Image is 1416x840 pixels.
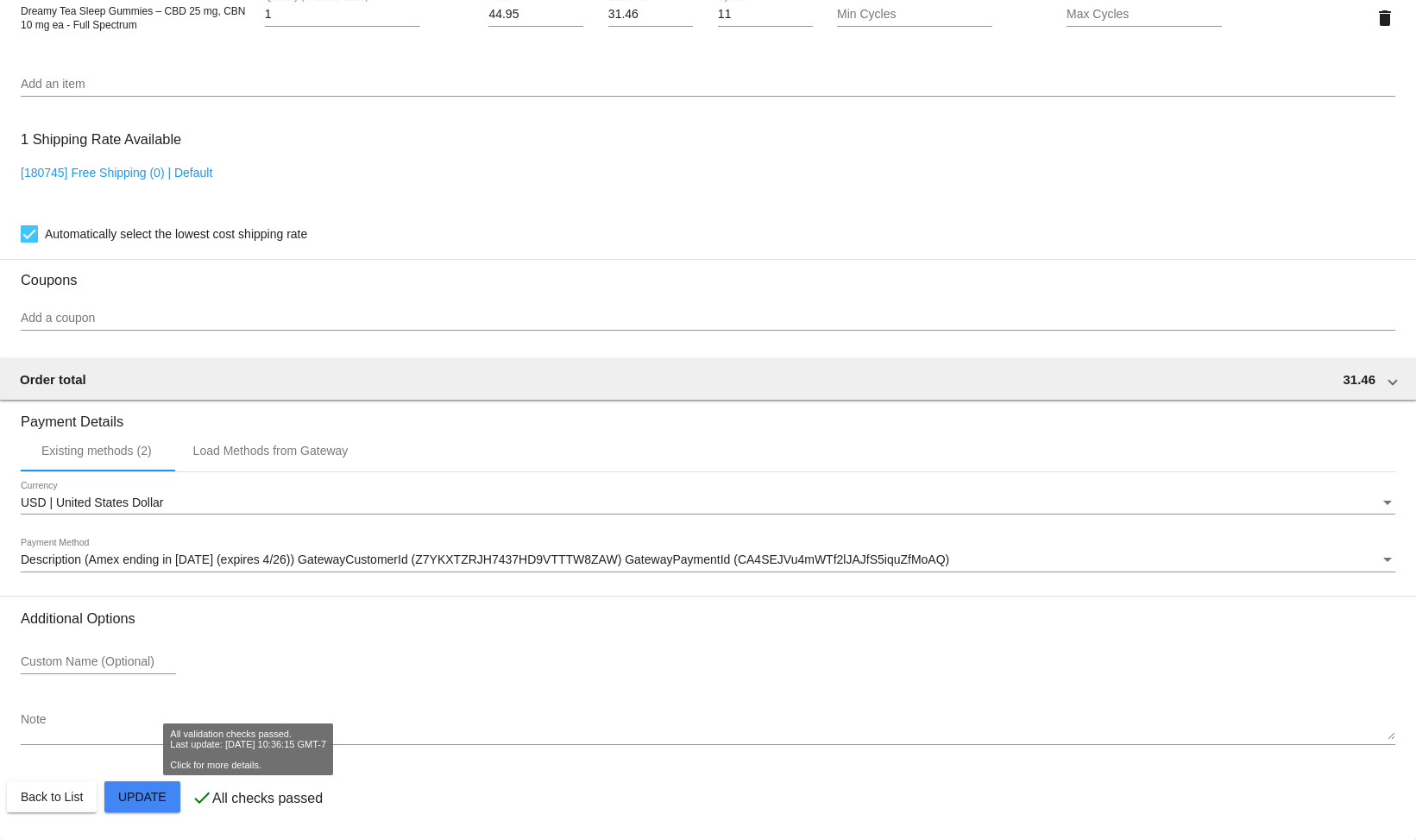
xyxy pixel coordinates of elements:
[1375,8,1395,28] mat-icon: delete
[1067,8,1222,22] input: Max Cycles
[20,372,86,387] span: Order total
[21,259,1395,288] h3: Coupons
[104,781,180,812] button: Update
[41,444,152,458] div: Existing methods (2)
[21,553,949,566] span: Description (Amex ending in [DATE] (expires 4/26)) GatewayCustomerId (Z7YKXTZRJH7437HD9VTTTW8ZAW)...
[192,787,212,808] mat-icon: check
[21,5,246,31] span: Dreamy Tea Sleep Gummies – CBD 25 mg, CBN 10 mg ea - Full Spectrum
[45,224,307,244] span: Automatically select the lowest cost shipping rate
[118,790,167,804] span: Update
[193,444,349,458] div: Load Methods from Gateway
[718,8,813,22] input: Cycles
[21,121,181,158] h3: 1 Shipping Rate Available
[488,8,583,22] input: Price
[837,8,992,22] input: Min Cycles
[1343,372,1375,387] span: 31.46
[21,312,1395,325] input: Add a coupon
[21,401,1395,430] h3: Payment Details
[7,781,97,812] button: Back to List
[608,8,693,22] input: Sale Price
[21,553,1395,567] mat-select: Payment Method
[21,496,1395,510] mat-select: Currency
[21,655,176,669] input: Custom Name (Optional)
[21,496,163,509] span: USD | United States Dollar
[21,166,212,180] a: [180745] Free Shipping (0) | Default
[212,791,323,806] p: All checks passed
[21,610,1395,627] h3: Additional Options
[21,78,1395,92] input: Add an item
[265,8,420,22] input: Quantity (In Stock: -1258)
[21,790,83,804] span: Back to List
